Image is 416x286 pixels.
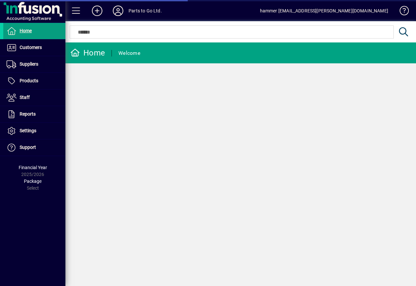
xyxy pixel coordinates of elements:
[20,28,32,33] span: Home
[20,111,36,117] span: Reports
[3,123,65,139] a: Settings
[20,45,42,50] span: Customers
[3,73,65,89] a: Products
[19,165,47,170] span: Financial Year
[3,40,65,56] a: Customers
[20,128,36,133] span: Settings
[129,6,162,16] div: Parts to Go Ltd.
[3,56,65,72] a: Suppliers
[20,78,38,83] span: Products
[108,5,129,17] button: Profile
[3,139,65,156] a: Support
[3,106,65,122] a: Reports
[20,61,38,67] span: Suppliers
[87,5,108,17] button: Add
[24,179,42,184] span: Package
[260,6,388,16] div: hammer [EMAIL_ADDRESS][PERSON_NAME][DOMAIN_NAME]
[118,48,140,58] div: Welcome
[20,95,30,100] span: Staff
[3,89,65,106] a: Staff
[395,1,408,23] a: Knowledge Base
[70,48,105,58] div: Home
[20,145,36,150] span: Support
